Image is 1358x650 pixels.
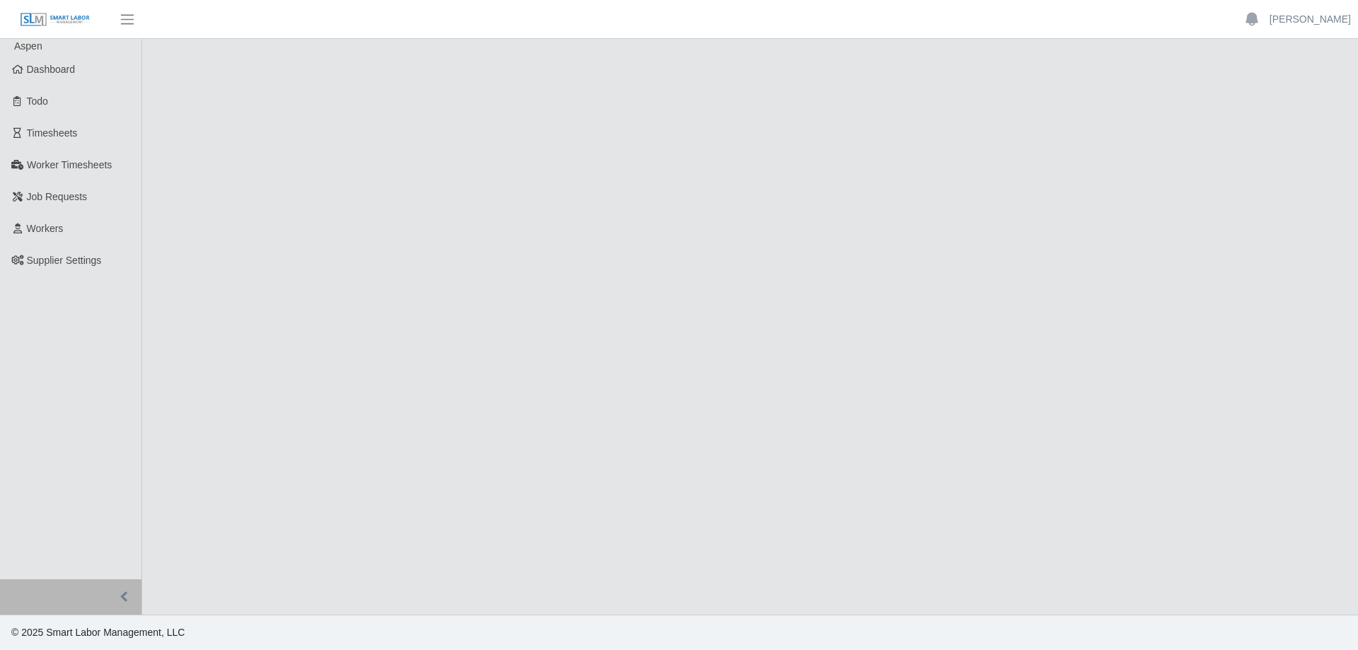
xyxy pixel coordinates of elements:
span: Dashboard [27,64,76,75]
a: [PERSON_NAME] [1270,12,1351,27]
span: Job Requests [27,191,88,202]
span: Timesheets [27,127,78,139]
img: SLM Logo [20,12,91,28]
span: Workers [27,223,64,234]
span: Worker Timesheets [27,159,112,170]
span: Supplier Settings [27,255,102,266]
span: Aspen [14,40,42,52]
span: © 2025 Smart Labor Management, LLC [11,627,185,638]
span: Todo [27,95,48,107]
